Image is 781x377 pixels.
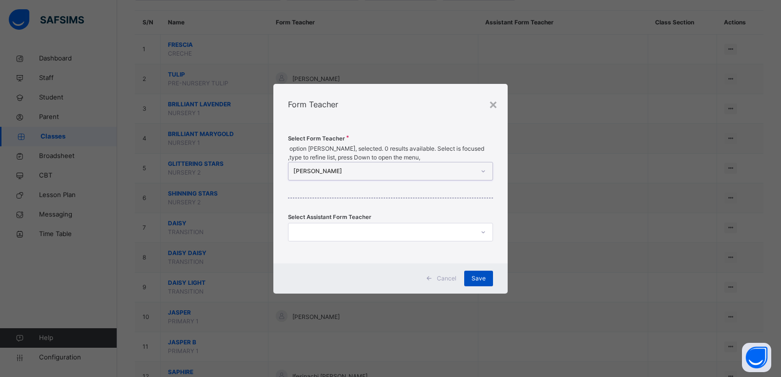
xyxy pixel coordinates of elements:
div: [PERSON_NAME] [293,167,475,176]
span: Select Form Teacher [288,135,345,143]
span: Cancel [437,274,456,283]
span: Select Assistant Form Teacher [288,213,371,221]
span: option [PERSON_NAME], selected. [288,145,383,152]
button: Open asap [742,343,771,372]
span: 0 results available. Select is focused ,type to refine list, press Down to open the menu, [288,145,484,161]
div: × [489,94,498,114]
span: Save [472,274,486,283]
span: Form Teacher [288,99,338,109]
